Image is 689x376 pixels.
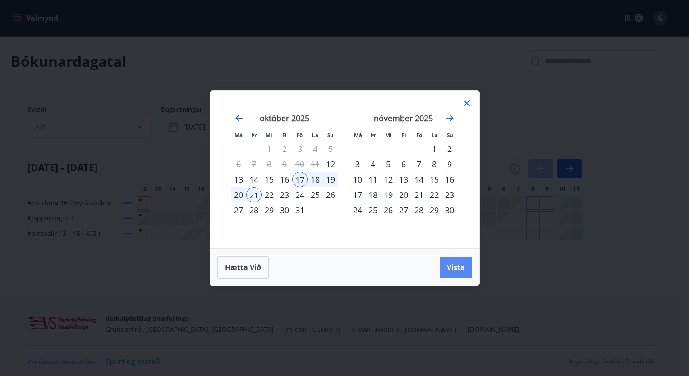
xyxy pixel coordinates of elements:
[411,172,427,187] div: 14
[442,187,457,202] td: Choose sunnudagur, 23. nóvember 2025 as your check-out date. It’s available.
[262,202,277,218] div: 29
[365,187,381,202] td: Choose þriðjudagur, 18. nóvember 2025 as your check-out date. It’s available.
[246,156,262,172] td: Not available. þriðjudagur, 7. október 2025
[396,172,411,187] div: 13
[442,141,457,156] div: 2
[427,202,442,218] div: 29
[381,156,396,172] td: Choose miðvikudagur, 5. nóvember 2025 as your check-out date. It’s available.
[277,172,292,187] td: Choose fimmtudagur, 16. október 2025 as your check-out date. It’s available.
[396,156,411,172] div: 6
[246,187,262,202] div: 21
[292,141,308,156] td: Not available. föstudagur, 3. október 2025
[365,172,381,187] td: Choose þriðjudagur, 11. nóvember 2025 as your check-out date. It’s available.
[440,257,472,278] button: Vista
[277,141,292,156] td: Not available. fimmtudagur, 2. október 2025
[396,202,411,218] td: Choose fimmtudagur, 27. nóvember 2025 as your check-out date. It’s available.
[260,113,309,124] strong: október 2025
[277,156,292,172] td: Not available. fimmtudagur, 9. október 2025
[371,132,376,138] small: Þr
[350,156,365,172] td: Choose mánudagur, 3. nóvember 2025 as your check-out date. It’s available.
[292,202,308,218] td: Choose föstudagur, 31. október 2025 as your check-out date. It’s available.
[323,156,338,172] td: Choose sunnudagur, 12. október 2025 as your check-out date. It’s available.
[225,262,261,272] span: Hætta við
[411,156,427,172] td: Choose föstudagur, 7. nóvember 2025 as your check-out date. It’s available.
[312,132,318,138] small: La
[365,156,381,172] div: 4
[323,156,338,172] div: 12
[447,132,453,138] small: Su
[277,187,292,202] div: 23
[323,172,338,187] td: Selected. sunnudagur, 19. október 2025
[266,132,272,138] small: Mi
[350,156,365,172] div: 3
[381,202,396,218] td: Choose miðvikudagur, 26. nóvember 2025 as your check-out date. It’s available.
[442,172,457,187] td: Choose sunnudagur, 16. nóvember 2025 as your check-out date. It’s available.
[445,113,455,124] div: Move forward to switch to the next month.
[365,202,381,218] td: Choose þriðjudagur, 25. nóvember 2025 as your check-out date. It’s available.
[427,187,442,202] td: Choose laugardagur, 22. nóvember 2025 as your check-out date. It’s available.
[381,172,396,187] div: 12
[411,156,427,172] div: 7
[427,187,442,202] div: 22
[231,187,246,202] div: 20
[350,187,365,202] td: Choose mánudagur, 17. nóvember 2025 as your check-out date. It’s available.
[442,156,457,172] td: Choose sunnudagur, 9. nóvember 2025 as your check-out date. It’s available.
[246,202,262,218] div: 28
[277,187,292,202] td: Choose fimmtudagur, 23. október 2025 as your check-out date. It’s available.
[262,156,277,172] td: Not available. miðvikudagur, 8. október 2025
[365,172,381,187] div: 11
[365,156,381,172] td: Choose þriðjudagur, 4. nóvember 2025 as your check-out date. It’s available.
[262,172,277,187] td: Choose miðvikudagur, 15. október 2025 as your check-out date. It’s available.
[277,202,292,218] td: Choose fimmtudagur, 30. október 2025 as your check-out date. It’s available.
[365,202,381,218] div: 25
[427,172,442,187] div: 15
[354,132,362,138] small: Má
[396,202,411,218] div: 27
[402,132,406,138] small: Fi
[246,172,262,187] div: 14
[442,187,457,202] div: 23
[308,172,323,187] div: 18
[292,172,308,187] div: 17
[292,202,308,218] div: 31
[350,202,365,218] td: Choose mánudagur, 24. nóvember 2025 as your check-out date. It’s available.
[231,187,246,202] td: Selected. mánudagur, 20. október 2025
[411,172,427,187] td: Choose föstudagur, 14. nóvember 2025 as your check-out date. It’s available.
[323,172,338,187] div: 19
[277,172,292,187] div: 16
[416,132,422,138] small: Fö
[381,156,396,172] div: 5
[262,202,277,218] td: Choose miðvikudagur, 29. október 2025 as your check-out date. It’s available.
[442,172,457,187] div: 16
[282,132,287,138] small: Fi
[308,141,323,156] td: Not available. laugardagur, 4. október 2025
[231,156,246,172] td: Not available. mánudagur, 6. október 2025
[427,141,442,156] div: 1
[396,172,411,187] td: Choose fimmtudagur, 13. nóvember 2025 as your check-out date. It’s available.
[381,187,396,202] div: 19
[323,187,338,202] td: Choose sunnudagur, 26. október 2025 as your check-out date. It’s available.
[297,132,303,138] small: Fö
[442,156,457,172] div: 9
[262,187,277,202] td: Choose miðvikudagur, 22. október 2025 as your check-out date. It’s available.
[234,132,243,138] small: Má
[246,172,262,187] td: Choose þriðjudagur, 14. október 2025 as your check-out date. It’s available.
[396,187,411,202] div: 20
[442,202,457,218] div: 30
[231,172,246,187] td: Choose mánudagur, 13. október 2025 as your check-out date. It’s available.
[427,156,442,172] div: 8
[427,156,442,172] td: Choose laugardagur, 8. nóvember 2025 as your check-out date. It’s available.
[217,256,269,279] button: Hætta við
[427,202,442,218] td: Choose laugardagur, 29. nóvember 2025 as your check-out date. It’s available.
[350,187,365,202] div: 17
[350,172,365,187] div: 10
[292,187,308,202] td: Choose föstudagur, 24. október 2025 as your check-out date. It’s available.
[323,141,338,156] td: Not available. sunnudagur, 5. október 2025
[350,202,365,218] div: 24
[231,202,246,218] td: Choose mánudagur, 27. október 2025 as your check-out date. It’s available.
[246,187,262,202] td: Selected as end date. þriðjudagur, 21. október 2025
[221,101,469,238] div: Calendar
[381,187,396,202] td: Choose miðvikudagur, 19. nóvember 2025 as your check-out date. It’s available.
[442,141,457,156] td: Choose sunnudagur, 2. nóvember 2025 as your check-out date. It’s available.
[374,113,433,124] strong: nóvember 2025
